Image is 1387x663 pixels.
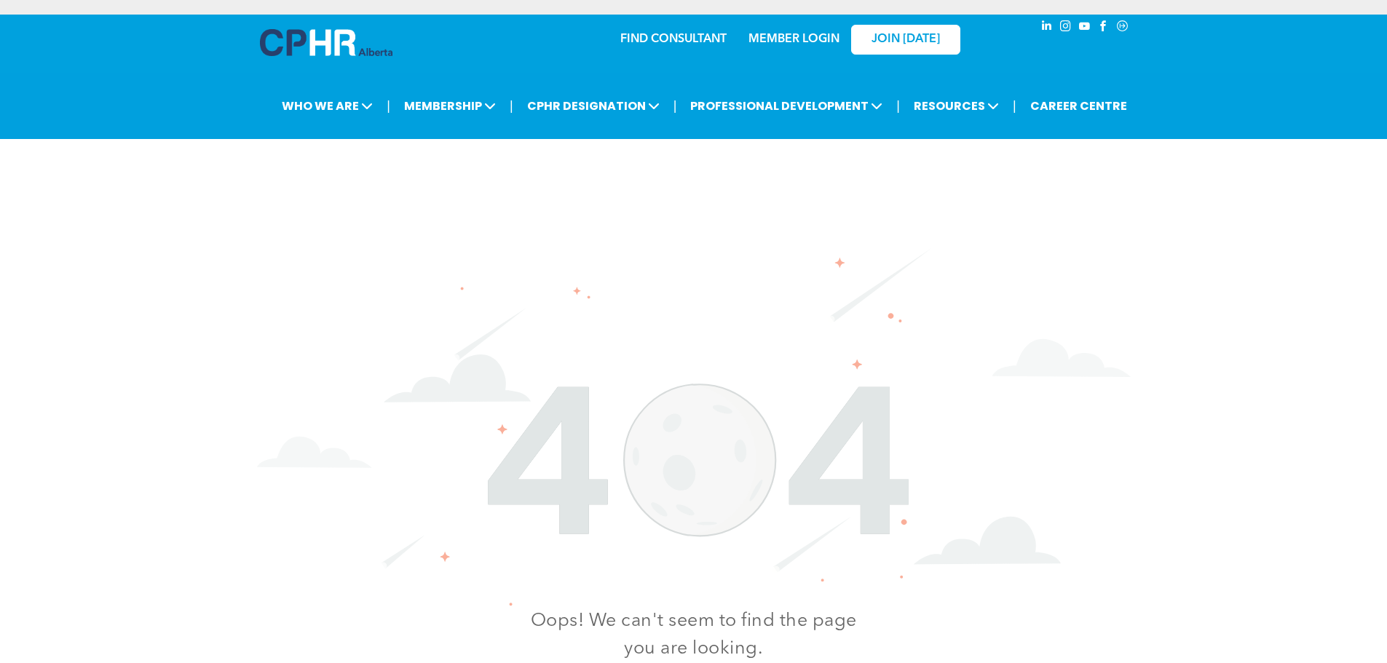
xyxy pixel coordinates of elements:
img: The number 404 is surrounded by clouds and stars on a white background. [257,248,1131,606]
span: MEMBERSHIP [400,92,500,119]
a: instagram [1058,18,1074,38]
a: youtube [1077,18,1093,38]
a: FIND CONSULTANT [620,33,727,45]
span: WHO WE ARE [277,92,377,119]
li: | [387,91,390,121]
a: JOIN [DATE] [851,25,960,55]
a: facebook [1096,18,1112,38]
span: RESOURCES [909,92,1003,119]
span: JOIN [DATE] [872,33,940,47]
span: PROFESSIONAL DEVELOPMENT [686,92,887,119]
a: Social network [1115,18,1131,38]
li: | [510,91,513,121]
li: | [673,91,677,121]
img: A blue and white logo for cp alberta [260,29,392,56]
li: | [1013,91,1016,121]
span: CPHR DESIGNATION [523,92,664,119]
a: CAREER CENTRE [1026,92,1131,119]
a: linkedin [1039,18,1055,38]
li: | [896,91,900,121]
a: MEMBER LOGIN [748,33,839,45]
span: Oops! We can't seem to find the page you are looking. [531,612,857,658]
